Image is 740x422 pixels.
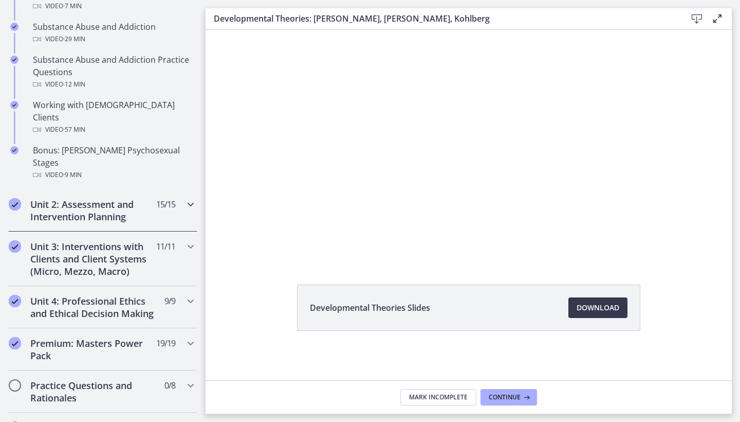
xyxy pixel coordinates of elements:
i: Completed [10,146,18,154]
i: Completed [9,337,21,349]
span: Download [577,302,619,314]
div: Bonus: [PERSON_NAME] Psychosexual Stages [33,144,193,181]
span: 19 / 19 [156,337,175,349]
span: · 57 min [63,124,85,136]
button: Mark Incomplete [400,389,476,406]
i: Completed [10,101,18,109]
span: · 29 min [63,33,85,45]
span: Mark Incomplete [409,393,468,401]
span: 15 / 15 [156,198,175,210]
span: Developmental Theories Slides [310,302,430,314]
span: · 12 min [63,78,85,91]
div: Substance Abuse and Addiction [33,21,193,45]
span: · 9 min [63,169,82,181]
h2: Unit 4: Professional Ethics and Ethical Decision Making [30,295,156,320]
h3: Developmental Theories: [PERSON_NAME], [PERSON_NAME], Kohlberg [214,12,670,25]
span: 11 / 11 [156,240,175,253]
h2: Practice Questions and Rationales [30,379,156,404]
button: Continue [480,389,537,406]
div: Video [33,124,193,136]
i: Completed [9,240,21,253]
i: Completed [9,295,21,307]
div: Substance Abuse and Addiction Practice Questions [33,54,193,91]
i: Completed [10,56,18,64]
div: Working with [DEMOGRAPHIC_DATA] Clients [33,99,193,136]
span: Continue [489,393,521,401]
i: Completed [10,23,18,31]
span: 9 / 9 [164,295,175,307]
a: Download [568,297,627,318]
div: Video [33,169,193,181]
h2: Unit 2: Assessment and Intervention Planning [30,198,156,223]
div: Video [33,33,193,45]
div: Video [33,78,193,91]
span: 0 / 8 [164,379,175,392]
h2: Unit 3: Interventions with Clients and Client Systems (Micro, Mezzo, Macro) [30,240,156,277]
i: Completed [9,198,21,210]
h2: Premium: Masters Power Pack [30,337,156,362]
